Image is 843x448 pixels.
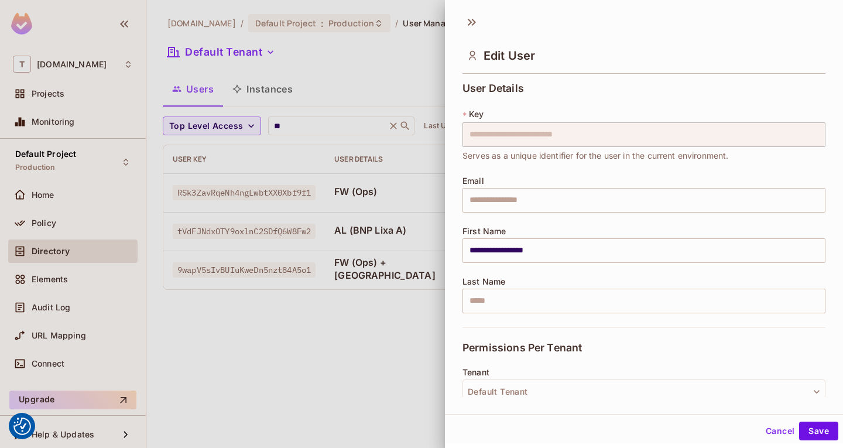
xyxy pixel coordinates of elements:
span: First Name [462,227,506,236]
span: Permissions Per Tenant [462,342,582,354]
button: Default Tenant [462,379,825,404]
button: Save [799,422,838,440]
span: Email [462,176,484,186]
span: User Details [462,83,524,94]
img: Revisit consent button [13,418,31,435]
button: Consent Preferences [13,418,31,435]
span: Serves as a unique identifier for the user in the current environment. [462,149,729,162]
span: Key [469,110,484,119]
span: Last Name [462,277,505,286]
button: Cancel [761,422,799,440]
span: Edit User [484,49,535,63]
span: Tenant [462,368,489,377]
